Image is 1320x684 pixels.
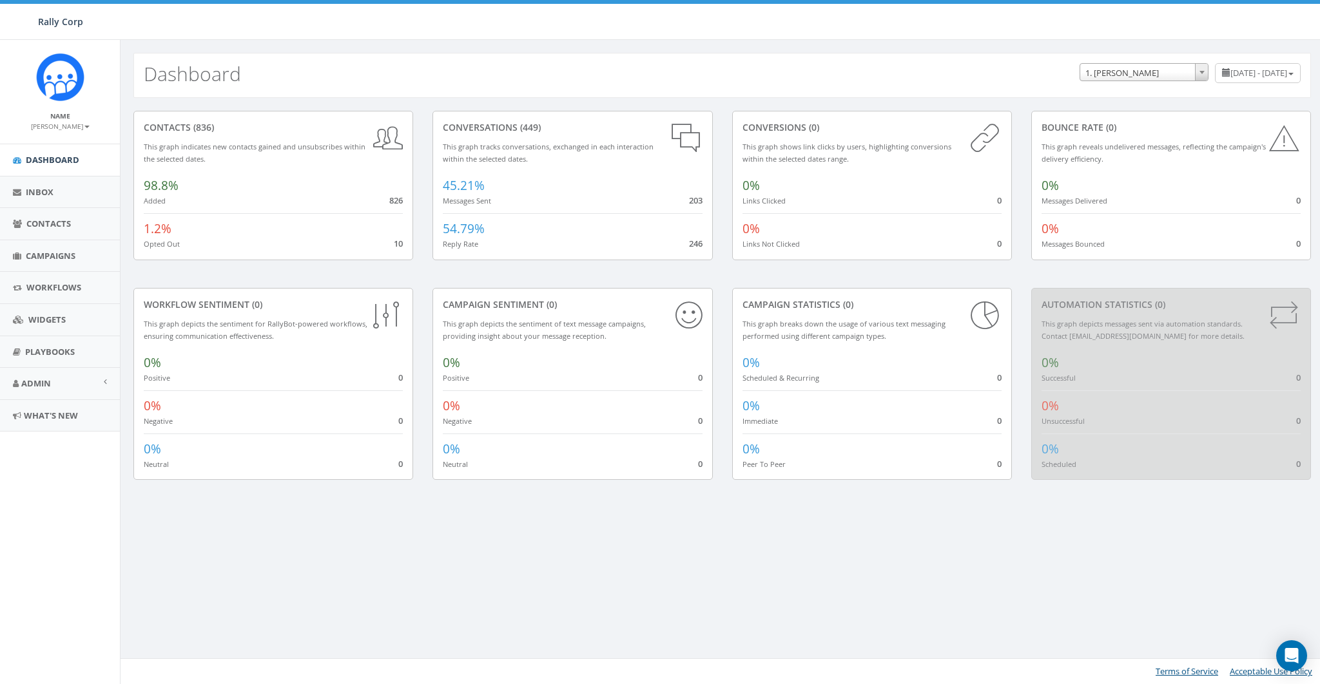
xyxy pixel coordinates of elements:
[1042,459,1076,469] small: Scheduled
[50,111,70,120] small: Name
[144,354,161,371] span: 0%
[544,298,557,310] span: (0)
[144,142,365,164] small: This graph indicates new contacts gained and unsubscribes within the selected dates.
[144,63,241,84] h2: Dashboard
[1042,441,1059,457] span: 0%
[144,239,180,249] small: Opted Out
[443,177,485,194] span: 45.21%
[36,53,84,101] img: Icon_1.png
[742,319,946,341] small: This graph breaks down the usage of various text messaging performed using different campaign types.
[443,459,468,469] small: Neutral
[144,298,403,311] div: Workflow Sentiment
[443,142,654,164] small: This graph tracks conversations, exchanged in each interaction within the selected dates.
[26,281,81,293] span: Workflows
[443,319,646,341] small: This graph depicts the sentiment of text message campaigns, providing insight about your message ...
[144,220,171,237] span: 1.2%
[1042,142,1266,164] small: This graph reveals undelivered messages, reflecting the campaign's delivery efficiency.
[443,298,702,311] div: Campaign Sentiment
[1042,239,1105,249] small: Messages Bounced
[443,121,702,134] div: conversations
[443,441,460,457] span: 0%
[742,397,760,414] span: 0%
[144,459,169,469] small: Neutral
[25,346,75,357] span: Playbooks
[1042,220,1059,237] span: 0%
[144,196,166,205] small: Added
[742,373,819,383] small: Scheduled & Recurring
[1230,67,1287,79] span: [DATE] - [DATE]
[1296,238,1301,249] span: 0
[1103,121,1116,133] span: (0)
[144,416,173,426] small: Negative
[1042,397,1059,414] span: 0%
[1042,319,1245,341] small: This graph depicts messages sent via automation standards. Contact [EMAIL_ADDRESS][DOMAIN_NAME] f...
[1042,373,1076,383] small: Successful
[1296,372,1301,383] span: 0
[38,15,83,28] span: Rally Corp
[443,196,491,205] small: Messages Sent
[742,416,778,426] small: Immediate
[997,195,1002,206] span: 0
[742,298,1002,311] div: Campaign Statistics
[31,120,90,131] a: [PERSON_NAME]
[394,238,403,249] span: 10
[443,397,460,414] span: 0%
[389,195,403,206] span: 826
[1296,195,1301,206] span: 0
[26,186,53,198] span: Inbox
[443,354,460,371] span: 0%
[28,314,66,325] span: Widgets
[997,458,1002,470] span: 0
[742,441,760,457] span: 0%
[997,415,1002,426] span: 0
[144,441,161,457] span: 0%
[1042,121,1301,134] div: Bounce Rate
[1080,63,1208,81] span: 1. James Martin
[1042,196,1107,205] small: Messages Delivered
[144,319,367,341] small: This graph depicts the sentiment for RallyBot-powered workflows, ensuring communication effective...
[1042,298,1301,311] div: Automation Statistics
[1042,177,1059,194] span: 0%
[742,354,760,371] span: 0%
[1296,415,1301,426] span: 0
[742,220,760,237] span: 0%
[443,373,469,383] small: Positive
[144,177,179,194] span: 98.8%
[689,238,703,249] span: 246
[443,220,485,237] span: 54.79%
[1042,416,1085,426] small: Unsuccessful
[398,372,403,383] span: 0
[742,142,951,164] small: This graph shows link clicks by users, highlighting conversions within the selected dates range.
[1042,354,1059,371] span: 0%
[1156,665,1218,677] a: Terms of Service
[689,195,703,206] span: 203
[443,239,478,249] small: Reply Rate
[191,121,214,133] span: (836)
[742,239,800,249] small: Links Not Clicked
[1080,64,1208,82] span: 1. James Martin
[840,298,853,310] span: (0)
[1230,665,1312,677] a: Acceptable Use Policy
[249,298,262,310] span: (0)
[742,196,786,205] small: Links Clicked
[26,250,75,261] span: Campaigns
[742,459,786,469] small: Peer To Peer
[1152,298,1165,310] span: (0)
[1296,458,1301,470] span: 0
[518,121,541,133] span: (449)
[698,372,703,383] span: 0
[997,372,1002,383] span: 0
[443,416,472,426] small: Negative
[398,458,403,470] span: 0
[26,218,71,229] span: Contacts
[1276,640,1307,671] div: Open Intercom Messenger
[742,177,760,194] span: 0%
[21,377,51,389] span: Admin
[698,458,703,470] span: 0
[398,415,403,426] span: 0
[144,121,403,134] div: contacts
[144,397,161,414] span: 0%
[24,410,78,421] span: What's New
[698,415,703,426] span: 0
[26,154,79,166] span: Dashboard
